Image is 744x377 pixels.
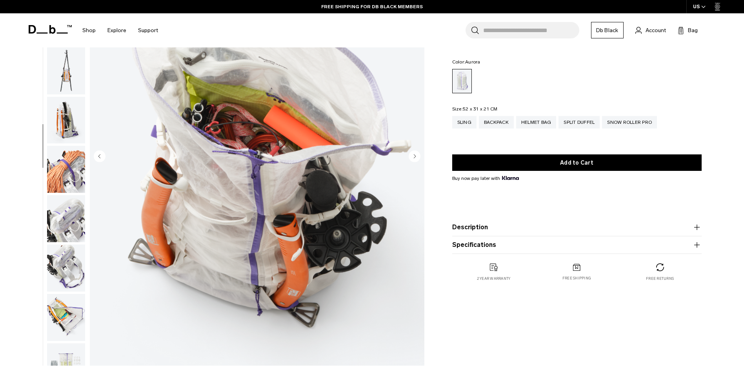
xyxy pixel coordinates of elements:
a: Support [138,16,158,44]
img: Weigh_Lighter_Backpack_25L_11.png [47,146,85,193]
p: 2 year warranty [477,276,511,281]
button: Description [452,223,702,232]
a: Split Duffel [558,116,600,129]
nav: Main Navigation [76,13,164,47]
a: Shop [82,16,96,44]
button: Weigh_Lighter_Backpack_25L_13.png [47,244,85,292]
span: Buy now pay later with [452,175,519,182]
span: Bag [688,26,698,34]
a: Sling [452,116,477,129]
a: Db Black [591,22,624,38]
button: Next slide [409,150,420,163]
p: Free shipping [562,275,591,281]
span: 52 x 31 x 21 CM [463,106,498,112]
img: Weigh_Lighter_Backpack_25L_13.png [47,245,85,292]
a: Helmet Bag [516,116,557,129]
button: Weigh_Lighter_Backpack_25L_11.png [47,145,85,193]
button: Weigh_Lighter_Backpack_25L_9.png [47,47,85,95]
p: Free returns [646,276,674,281]
img: Weigh_Lighter_Backpack_25L_12.png [47,195,85,242]
button: Add to Cart [452,154,702,171]
img: Weigh_Lighter_Backpack_25L_9.png [47,47,85,94]
button: Previous slide [94,150,106,163]
img: Weigh_Lighter_Backpack_25L_10.png [47,97,85,144]
a: Backpack [479,116,514,129]
a: FREE SHIPPING FOR DB BLACK MEMBERS [321,3,423,10]
a: Explore [107,16,126,44]
a: Snow Roller Pro [602,116,657,129]
button: Specifications [452,240,702,250]
button: Weigh_Lighter_Backpack_25L_12.png [47,195,85,243]
a: Aurora [452,69,472,93]
span: Aurora [465,59,480,65]
span: Account [646,26,666,34]
button: Weigh_Lighter_Backpack_25L_10.png [47,96,85,144]
a: Account [635,25,666,35]
legend: Size: [452,107,498,111]
button: Bag [678,25,698,35]
legend: Color: [452,60,480,64]
img: Weigh_Lighter_Backpack_25L_14.png [47,294,85,341]
img: {"height" => 20, "alt" => "Klarna"} [502,176,519,180]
